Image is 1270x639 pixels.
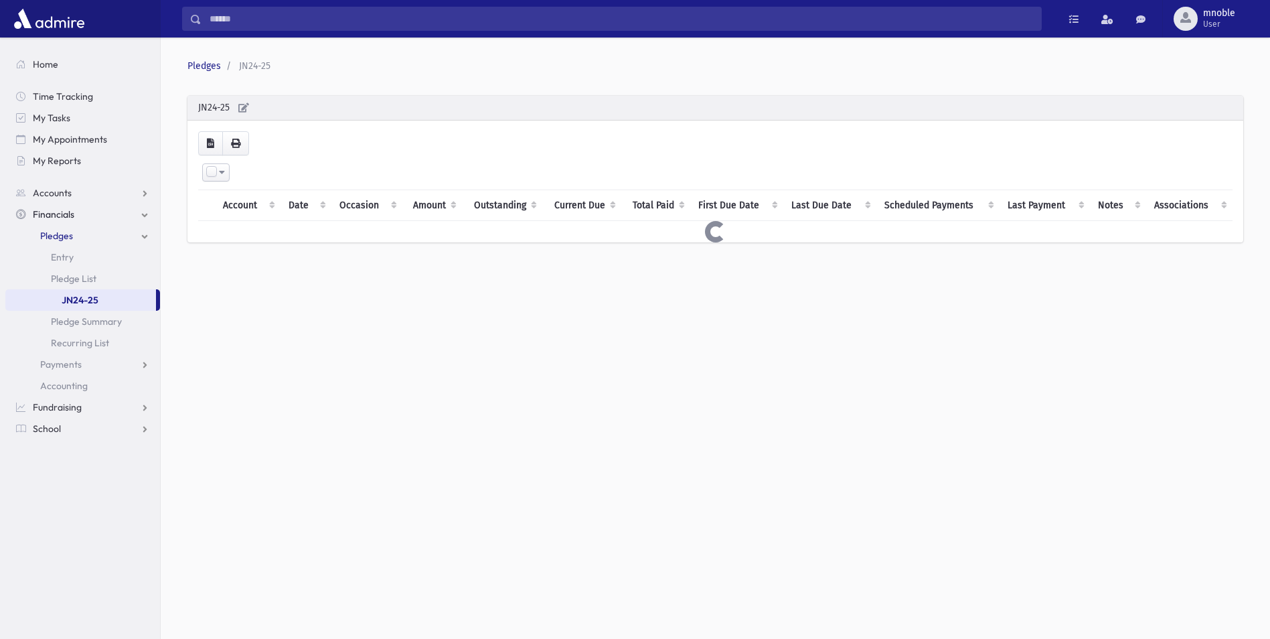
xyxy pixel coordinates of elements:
[33,155,81,167] span: My Reports
[281,190,331,221] th: Date
[5,182,160,204] a: Accounts
[40,230,73,242] span: Pledges
[5,86,160,107] a: Time Tracking
[33,423,61,435] span: School
[187,60,221,72] a: Pledges
[40,358,82,370] span: Payments
[222,131,249,155] button: Print
[11,5,88,32] img: AdmirePro
[33,90,93,102] span: Time Tracking
[239,60,270,72] span: JN24-25
[5,150,160,171] a: My Reports
[33,58,58,70] span: Home
[1146,190,1233,221] th: Associations
[202,7,1041,31] input: Search
[51,337,109,349] span: Recurring List
[33,133,107,145] span: My Appointments
[621,190,690,221] th: Total Paid
[51,251,74,263] span: Entry
[40,380,88,392] span: Accounting
[5,107,160,129] a: My Tasks
[51,273,96,285] span: Pledge List
[1000,190,1090,221] th: Last Payment
[876,190,1000,221] th: Scheduled Payments
[187,96,1243,121] div: JN24-25
[5,311,160,332] a: Pledge Summary
[33,208,74,220] span: Financials
[5,246,160,268] a: Entry
[402,190,462,221] th: Amount
[462,190,542,221] th: Outstanding
[33,401,82,413] span: Fundraising
[215,190,281,221] th: Account
[331,190,402,221] th: Occasion
[1203,8,1235,19] span: mnoble
[1203,19,1235,29] span: User
[783,190,876,221] th: Last Due Date
[5,204,160,225] a: Financials
[33,112,70,124] span: My Tasks
[51,315,122,328] span: Pledge Summary
[5,375,160,397] a: Accounting
[5,332,160,354] a: Recurring List
[5,268,160,289] a: Pledge List
[5,54,160,75] a: Home
[1090,190,1146,221] th: Notes
[198,131,223,155] button: CSV
[5,225,160,246] a: Pledges
[5,129,160,150] a: My Appointments
[33,187,72,199] span: Accounts
[5,397,160,418] a: Fundraising
[5,289,156,311] a: JN24-25
[5,418,160,439] a: School
[187,59,1238,73] nav: breadcrumb
[5,354,160,375] a: Payments
[542,190,621,221] th: Current Due
[690,190,784,221] th: First Due Date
